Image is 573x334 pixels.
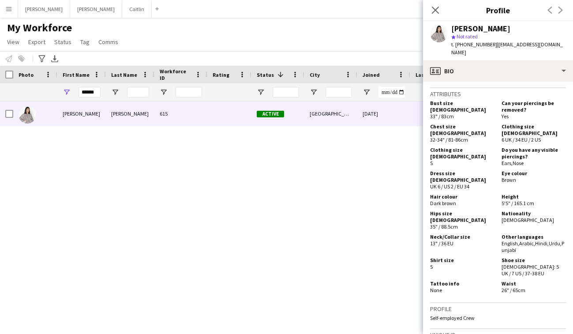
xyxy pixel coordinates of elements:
span: Photo [19,71,34,78]
span: Joined [363,71,380,78]
a: Export [25,36,49,48]
h5: Other languages [502,233,566,240]
h5: Hair colour [430,193,494,200]
span: 5'5" / 165.1 cm [502,200,534,206]
div: Bio [423,60,573,82]
span: Export [28,38,45,46]
h5: Bust size [DEMOGRAPHIC_DATA] [430,100,494,113]
span: First Name [63,71,90,78]
h5: Do you have any visible piercings? [502,146,566,160]
div: [PERSON_NAME] [451,25,510,33]
span: Last job [416,71,435,78]
a: Status [51,36,75,48]
span: Tag [80,38,90,46]
input: Workforce ID Filter Input [176,87,202,98]
span: Active [257,111,284,117]
span: Status [257,71,274,78]
p: Self-employed Crew [430,315,566,321]
span: My Workforce [7,21,72,34]
h5: Waist [502,280,566,287]
button: Open Filter Menu [363,88,371,96]
button: Open Filter Menu [310,88,318,96]
h5: Nationality [502,210,566,217]
span: UK 6 / US 2 / EU 34 [430,183,469,190]
button: Open Filter Menu [63,88,71,96]
button: Open Filter Menu [160,88,168,96]
span: 33" / 83cm [430,113,454,120]
span: 26" / 65cm [502,287,525,293]
button: Open Filter Menu [257,88,265,96]
a: Tag [77,36,93,48]
input: First Name Filter Input [79,87,101,98]
span: Nose [513,160,524,166]
span: Workforce ID [160,68,191,81]
span: 35" / 88.5cm [430,223,458,230]
h5: Eye colour [502,170,566,176]
span: | [EMAIL_ADDRESS][DOMAIN_NAME] [451,41,563,56]
input: Last Name Filter Input [127,87,149,98]
h3: Profile [430,305,566,313]
input: Status Filter Input [273,87,299,98]
h3: Attributes [430,90,566,98]
h5: Hips size [DEMOGRAPHIC_DATA] [430,210,494,223]
span: Last Name [111,71,137,78]
span: Yes [502,113,509,120]
span: Rating [213,71,229,78]
a: Comms [95,36,122,48]
div: [PERSON_NAME] [57,101,106,126]
span: S [430,160,433,166]
h5: Chest size [DEMOGRAPHIC_DATA] [430,123,494,136]
span: S [430,263,433,270]
app-action-btn: Advanced filters [37,53,47,64]
input: Joined Filter Input [378,87,405,98]
span: [DEMOGRAPHIC_DATA] [502,217,554,223]
a: View [4,36,23,48]
h3: Profile [423,4,573,16]
span: Punjabi [502,240,564,253]
span: 13" / 36 EU [430,240,453,247]
span: Hindi , [535,240,549,247]
h5: Neck/Collar size [430,233,494,240]
span: Brown [502,176,516,183]
span: [DEMOGRAPHIC_DATA]: 5 UK / 7 US / 37-38 EU [502,263,559,277]
span: Urdu , [549,240,562,247]
span: Ears , [502,160,513,166]
span: Arabic , [519,240,535,247]
span: Status [54,38,71,46]
span: English , [502,240,519,247]
span: None [430,287,442,293]
span: View [7,38,19,46]
h5: Dress size [DEMOGRAPHIC_DATA] [430,170,494,183]
span: City [310,71,320,78]
div: [GEOGRAPHIC_DATA] [304,101,357,126]
img: Akbari Parker [19,106,36,124]
div: 615 [154,101,207,126]
h5: Shoe size [502,257,566,263]
button: [PERSON_NAME] [18,0,70,18]
input: City Filter Input [326,87,352,98]
span: 6 UK / 34 EU / 2 US [502,136,541,143]
button: [PERSON_NAME] [70,0,122,18]
h5: Shirt size [430,257,494,263]
h5: Clothing size [DEMOGRAPHIC_DATA] [502,123,566,136]
span: Dark brown [430,200,456,206]
span: 32-34" / 81-86cm [430,136,468,143]
app-action-btn: Export XLSX [49,53,60,64]
h5: Can your piercings be removed? [502,100,566,113]
div: [PERSON_NAME] [106,101,154,126]
h5: Tattoo info [430,280,494,287]
span: t. [PHONE_NUMBER] [451,41,497,48]
button: Open Filter Menu [111,88,119,96]
button: Caitlin [122,0,152,18]
span: Comms [98,38,118,46]
h5: Height [502,193,566,200]
h5: Clothing size [DEMOGRAPHIC_DATA] [430,146,494,160]
span: Not rated [457,33,478,40]
div: [DATE] [357,101,410,126]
